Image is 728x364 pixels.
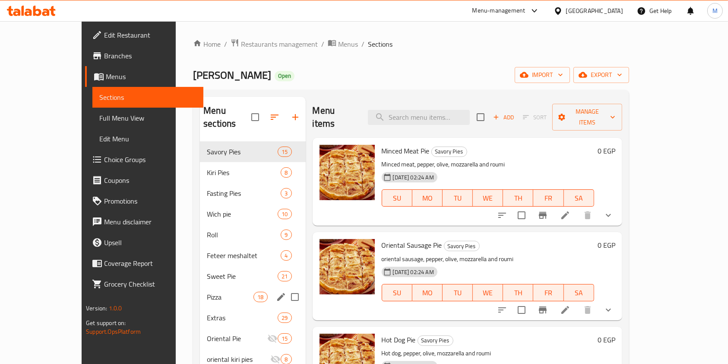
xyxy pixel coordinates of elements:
a: Grocery Checklist [85,274,203,294]
a: Upsell [85,232,203,253]
button: import [515,67,570,83]
a: Edit menu item [560,210,570,220]
span: Extras [207,313,278,323]
svg: Inactive section [267,333,278,344]
span: Sections [99,92,196,102]
span: Hot Dog Pie [382,333,416,346]
div: items [278,333,291,344]
button: sort-choices [492,300,513,320]
span: Open [275,72,294,80]
span: Sort sections [264,107,285,128]
a: Choice Groups [85,149,203,170]
span: Full Menu View [99,113,196,123]
li: / [361,39,364,49]
div: items [281,250,291,261]
button: WE [473,284,503,301]
span: Branches [104,51,196,61]
div: items [278,147,291,157]
a: Menu disclaimer [85,211,203,232]
span: import [522,70,563,80]
svg: Show Choices [603,210,614,220]
span: Savory Pies [418,335,453,345]
div: Kiri Pies8 [200,162,305,183]
div: items [253,292,267,302]
img: Minced Meat Pie [320,145,375,200]
div: Savory Pies [431,147,467,157]
button: Branch-specific-item [532,300,553,320]
span: M [712,6,718,16]
span: Manage items [559,106,615,128]
span: export [580,70,622,80]
button: export [573,67,629,83]
div: Oriental Pie [207,333,267,344]
span: [DATE] 02:24 AM [389,173,437,182]
img: Oriental Sausage Pie [320,239,375,294]
button: SU [382,189,412,207]
button: FR [533,284,563,301]
span: Version: [86,303,107,314]
a: Home [193,39,221,49]
span: Promotions [104,196,196,206]
button: Branch-specific-item [532,205,553,226]
span: Restaurants management [241,39,318,49]
span: 3 [281,189,291,198]
span: Sections [368,39,392,49]
div: Open [275,71,294,81]
svg: Show Choices [603,305,614,315]
span: 4 [281,252,291,260]
div: items [278,271,291,281]
div: Wich pie10 [200,204,305,224]
span: Coupons [104,175,196,185]
span: WE [476,287,500,299]
button: edit [275,291,288,303]
div: Pizza18edit [200,287,305,307]
span: 9 [281,231,291,239]
span: 15 [278,335,291,343]
a: Promotions [85,191,203,211]
div: items [278,209,291,219]
span: Edit Menu [99,134,196,144]
button: WE [473,189,503,207]
span: Select section [472,108,490,126]
span: Upsell [104,237,196,248]
span: Fasting Pies [207,188,281,198]
span: [DATE] 02:24 AM [389,268,437,276]
span: 29 [278,314,291,322]
span: Kiri Pies [207,167,281,178]
span: TU [446,192,469,204]
input: search [368,110,470,125]
button: TH [503,189,533,207]
p: oriental sausage, pepper, olive, mozzarella and roumi [382,254,594,265]
button: MO [412,189,443,207]
span: TU [446,287,469,299]
button: Add [490,111,517,124]
div: [GEOGRAPHIC_DATA] [566,6,623,16]
span: TH [506,192,530,204]
span: Get support on: [86,317,126,329]
h2: Menu items [313,104,358,130]
a: Restaurants management [231,38,318,50]
div: items [281,167,291,178]
button: SA [564,189,594,207]
a: Menus [328,38,358,50]
span: WE [476,192,500,204]
div: items [281,188,291,198]
button: TU [443,189,473,207]
a: Menus [85,66,203,87]
div: Savory Pies [444,241,480,251]
span: Wich pie [207,209,278,219]
span: Sweet Pie [207,271,278,281]
span: Minced Meat Pie [382,144,430,157]
div: Oriental Pie15 [200,328,305,349]
span: Roll [207,230,281,240]
h6: 0 EGP [598,239,615,251]
div: Menu-management [472,6,525,16]
span: Savory Pies [207,147,278,157]
a: Coupons [85,170,203,191]
h6: 0 EGP [598,145,615,157]
div: Feteer meshaltet4 [200,245,305,266]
